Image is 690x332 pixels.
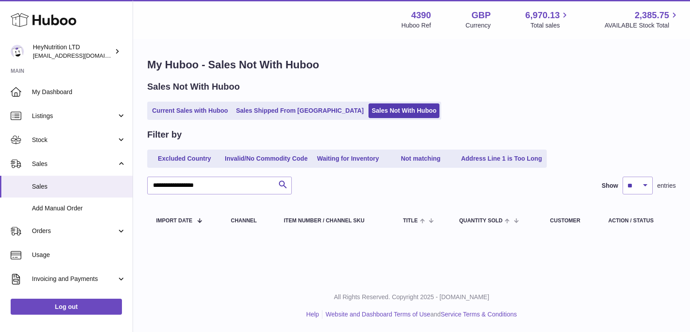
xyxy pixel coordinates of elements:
span: Sales [32,182,126,191]
a: Waiting for Inventory [313,151,384,166]
span: Total sales [530,21,570,30]
span: entries [657,182,676,190]
h1: My Huboo - Sales Not With Huboo [147,58,676,72]
h2: Filter by [147,129,182,141]
a: Log out [11,299,122,315]
li: and [322,310,517,319]
div: HeyNutrition LTD [33,43,113,60]
span: 6,970.13 [525,9,560,21]
a: 6,970.13 Total sales [525,9,570,30]
span: Stock [32,136,117,144]
span: Quantity Sold [459,218,502,224]
div: Action / Status [608,218,667,224]
a: 2,385.75 AVAILABLE Stock Total [604,9,679,30]
span: Sales [32,160,117,168]
span: AVAILABLE Stock Total [604,21,679,30]
a: Sales Not With Huboo [369,103,439,118]
div: Currency [466,21,491,30]
div: Item Number / Channel SKU [284,218,385,224]
a: Website and Dashboard Terms of Use [325,311,430,318]
span: Listings [32,112,117,120]
h2: Sales Not With Huboo [147,81,240,93]
a: Current Sales with Huboo [149,103,231,118]
span: Orders [32,227,117,235]
label: Show [602,182,618,190]
a: Service Terms & Conditions [441,311,517,318]
a: Help [306,311,319,318]
a: Address Line 1 is Too Long [458,151,545,166]
a: Sales Shipped From [GEOGRAPHIC_DATA] [233,103,367,118]
span: Add Manual Order [32,204,126,213]
span: My Dashboard [32,88,126,96]
a: Not matching [385,151,456,166]
span: Invoicing and Payments [32,275,117,283]
strong: GBP [471,9,490,21]
a: Excluded Country [149,151,220,166]
div: Huboo Ref [401,21,431,30]
span: [EMAIL_ADDRESS][DOMAIN_NAME] [33,52,130,59]
strong: 4390 [411,9,431,21]
span: 2,385.75 [635,9,669,21]
span: Import date [156,218,192,224]
span: Usage [32,251,126,259]
a: Invalid/No Commodity Code [222,151,311,166]
p: All Rights Reserved. Copyright 2025 - [DOMAIN_NAME] [140,293,683,301]
div: Channel [231,218,267,224]
span: Title [403,218,418,224]
img: info@heynutrition.com [11,45,24,58]
div: Customer [550,218,590,224]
